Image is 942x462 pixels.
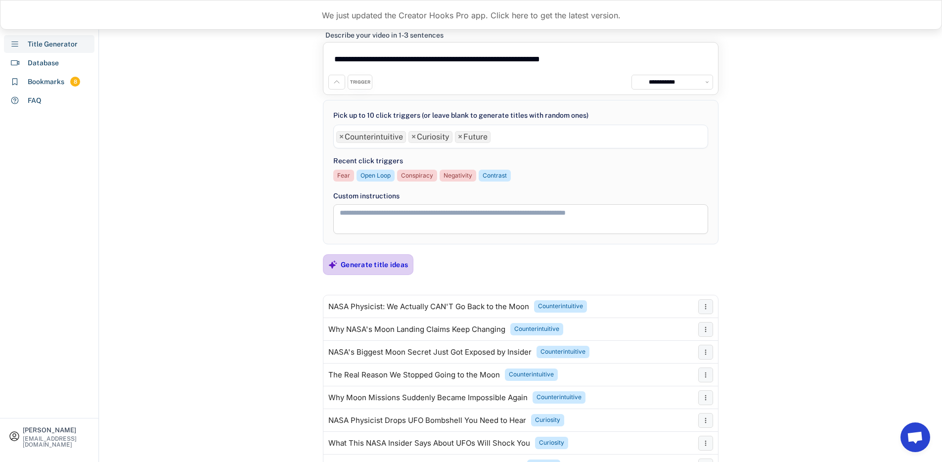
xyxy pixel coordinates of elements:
[328,325,505,333] div: Why NASA's Moon Landing Claims Keep Changing
[28,58,59,68] div: Database
[23,427,90,433] div: [PERSON_NAME]
[537,393,582,402] div: Counterintuitive
[411,133,416,141] span: ×
[23,436,90,448] div: [EMAIL_ADDRESS][DOMAIN_NAME]
[28,95,42,106] div: FAQ
[444,172,472,180] div: Negativity
[509,370,554,379] div: Counterintuitive
[634,78,643,87] img: channels4_profile.jpg
[333,156,403,166] div: Recent click triggers
[328,371,500,379] div: The Real Reason We Stopped Going to the Moon
[538,302,583,311] div: Counterintuitive
[333,191,708,201] div: Custom instructions
[455,131,491,143] li: Future
[337,172,350,180] div: Fear
[328,416,526,424] div: NASA Physicist Drops UFO Bombshell You Need to Hear
[28,77,64,87] div: Bookmarks
[408,131,452,143] li: Curiosity
[514,325,559,333] div: Counterintuitive
[483,172,507,180] div: Contrast
[328,348,532,356] div: NASA's Biggest Moon Secret Just Got Exposed by Insider
[70,78,80,86] div: 8
[333,110,588,121] div: Pick up to 10 click triggers (or leave blank to generate titles with random ones)
[458,133,462,141] span: ×
[336,131,406,143] li: Counterintuitive
[900,422,930,452] a: Open chat
[540,348,585,356] div: Counterintuitive
[341,260,408,269] div: Generate title ideas
[325,31,444,40] div: Describe your video in 1-3 sentences
[28,39,78,49] div: Title Generator
[328,394,528,402] div: Why Moon Missions Suddenly Became Impossible Again
[328,439,530,447] div: What This NASA Insider Says About UFOs Will Shock You
[539,439,564,447] div: Curiosity
[328,303,529,311] div: NASA Physicist: We Actually CAN'T Go Back to the Moon
[535,416,560,424] div: Curiosity
[350,79,370,86] div: TRIGGER
[339,133,344,141] span: ×
[401,172,433,180] div: Conspiracy
[360,172,391,180] div: Open Loop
